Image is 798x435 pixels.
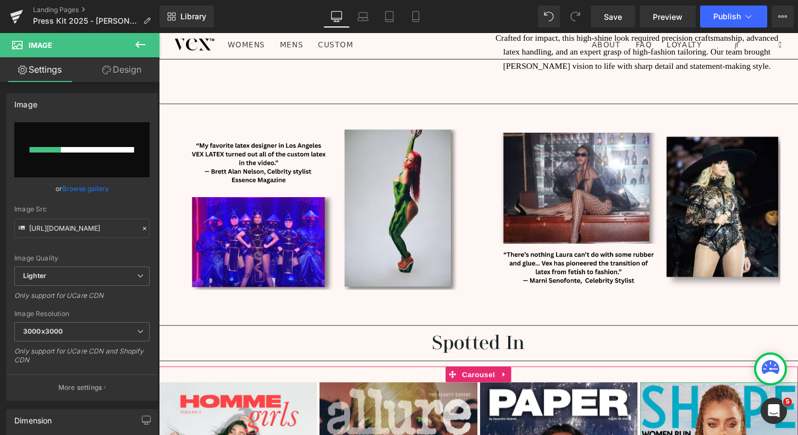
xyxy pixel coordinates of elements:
div: Image [14,94,37,109]
button: More settings [7,374,157,400]
a: Mobile [403,6,429,28]
span: Publish [713,12,741,21]
div: Only support for UCare CDN and Shopify CDN [14,347,150,372]
span: Preview [653,11,683,23]
button: Undo [538,6,560,28]
div: Image Src [14,205,150,213]
span: Press Kit 2025 - [PERSON_NAME] [33,17,139,25]
a: Preview [640,6,696,28]
span: Carousel [313,347,353,363]
div: Dimension [14,410,52,425]
div: Only support for UCare CDN [14,291,150,307]
a: Design [82,57,162,82]
input: Link [14,219,150,238]
button: Publish [700,6,767,28]
button: More [772,6,794,28]
a: Desktop [323,6,350,28]
div: or [14,183,150,194]
a: Landing Pages [33,6,159,14]
span: 5 [783,398,792,406]
b: 3000x3000 [23,327,63,335]
button: Redo [564,6,586,28]
div: Image Quality [14,254,150,262]
b: Lighter [23,271,46,280]
span: Save [604,11,622,23]
span: Image [29,41,52,50]
span: Library [180,12,206,21]
p: More settings [58,383,102,393]
div: Image Resolution [14,310,150,318]
a: New Library [159,6,214,28]
a: Browse gallery [62,179,109,198]
a: Laptop [350,6,376,28]
iframe: Intercom live chat [761,398,787,424]
a: Tablet [376,6,403,28]
a: Expand / Collapse [353,347,367,363]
